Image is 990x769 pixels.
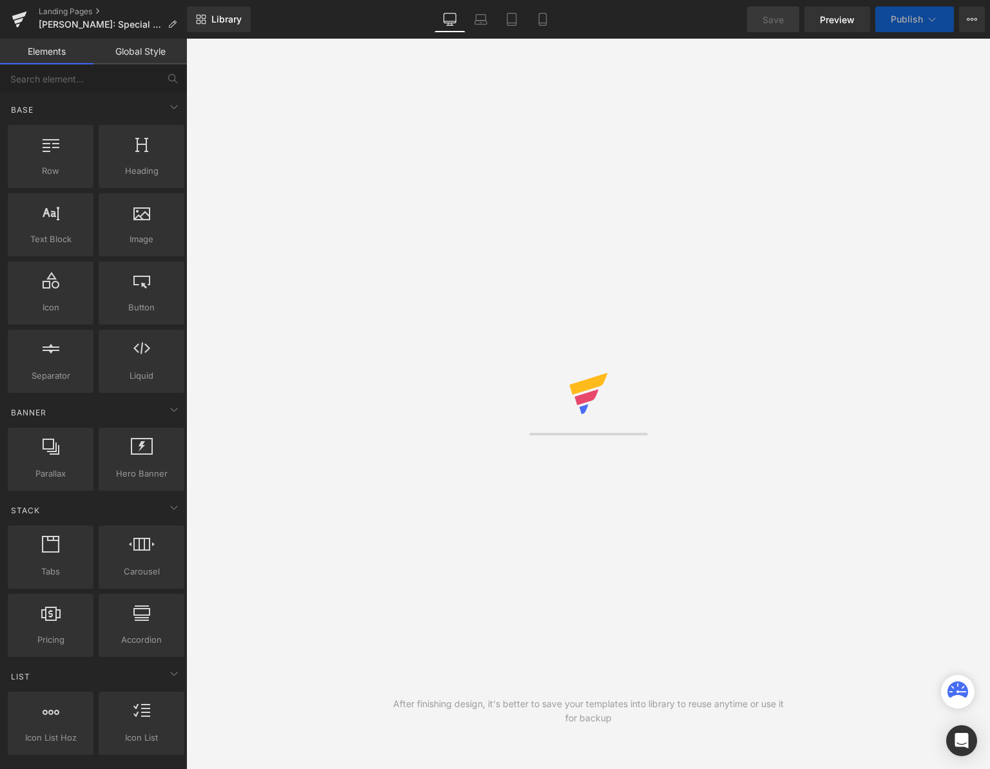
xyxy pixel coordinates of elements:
span: Publish [891,14,923,24]
span: Text Block [12,233,90,246]
a: New Library [187,6,251,32]
a: Landing Pages [39,6,187,17]
span: Tabs [12,565,90,578]
span: Banner [10,406,48,419]
span: Liquid [102,369,180,383]
a: Laptop [465,6,496,32]
span: Preview [820,13,855,26]
span: Row [12,164,90,178]
span: Carousel [102,565,180,578]
span: Library [211,14,242,25]
a: Desktop [434,6,465,32]
span: Pricing [12,633,90,647]
span: Heading [102,164,180,178]
span: [PERSON_NAME]: Special Offer AU [39,19,162,30]
span: Icon [12,301,90,314]
span: List [10,670,32,683]
span: Button [102,301,180,314]
button: More [959,6,985,32]
span: Base [10,104,35,116]
span: Icon List Hoz [12,731,90,745]
div: After finishing design, it's better to save your templates into library to reuse anytime or use i... [387,697,790,725]
span: Icon List [102,731,180,745]
span: Parallax [12,467,90,480]
a: Preview [804,6,870,32]
span: Hero Banner [102,467,180,480]
a: Mobile [527,6,558,32]
a: Global Style [93,39,187,64]
div: Open Intercom Messenger [946,725,977,756]
span: Separator [12,369,90,383]
a: Tablet [496,6,527,32]
span: Accordion [102,633,180,647]
span: Image [102,233,180,246]
span: Stack [10,504,41,517]
span: Save [762,13,784,26]
button: Publish [875,6,954,32]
